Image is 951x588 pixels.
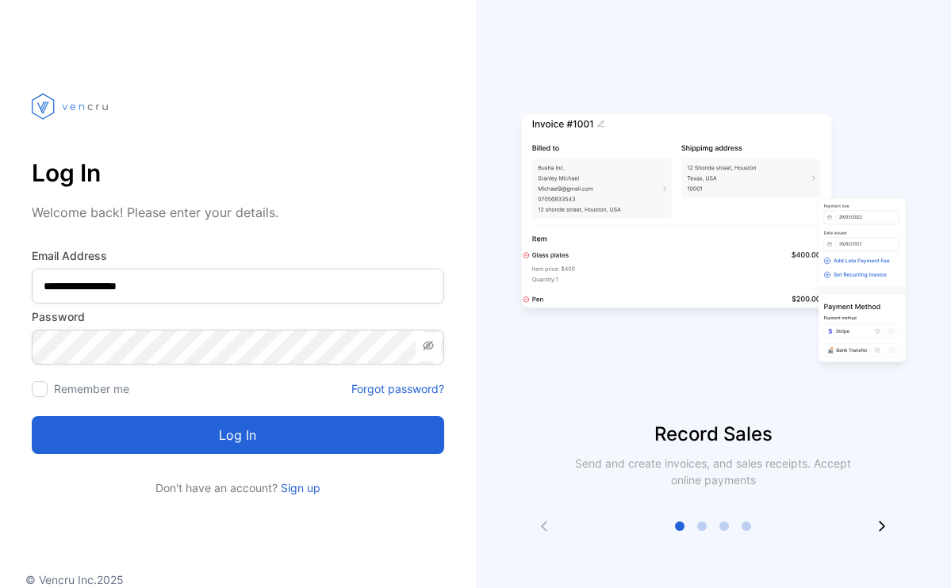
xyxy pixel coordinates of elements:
p: Send and create invoices, and sales receipts. Accept online payments [561,455,865,488]
a: Sign up [278,481,320,494]
button: Log in [32,416,444,454]
label: Remember me [54,382,129,395]
p: Don't have an account? [32,479,444,496]
a: Forgot password? [351,380,444,397]
img: vencru logo [32,63,111,149]
p: Log In [32,154,444,192]
p: Welcome back! Please enter your details. [32,203,444,222]
img: slider image [515,63,911,420]
label: Password [32,308,444,325]
label: Email Address [32,247,444,264]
